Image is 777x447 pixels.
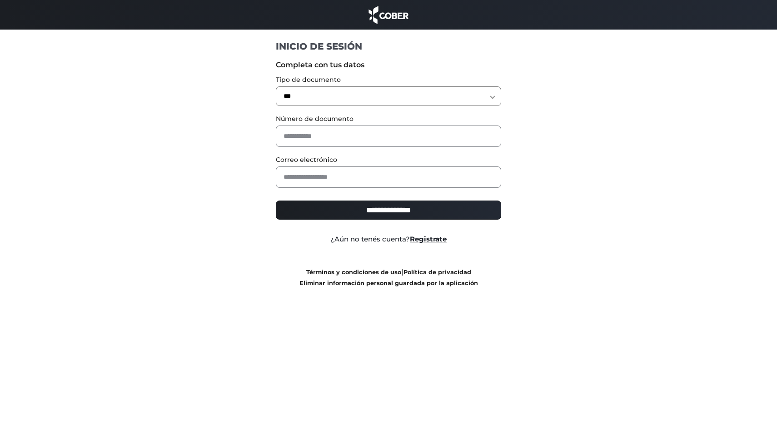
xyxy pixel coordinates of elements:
[366,5,411,25] img: cober_marca.png
[276,40,502,52] h1: INICIO DE SESIÓN
[299,280,478,286] a: Eliminar información personal guardada por la aplicación
[306,269,401,276] a: Términos y condiciones de uso
[269,266,508,288] div: |
[276,75,502,85] label: Tipo de documento
[410,235,447,243] a: Registrate
[276,155,502,165] label: Correo electrónico
[276,60,502,70] label: Completa con tus datos
[403,269,471,276] a: Política de privacidad
[269,234,508,245] div: ¿Aún no tenés cuenta?
[276,114,502,124] label: Número de documento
